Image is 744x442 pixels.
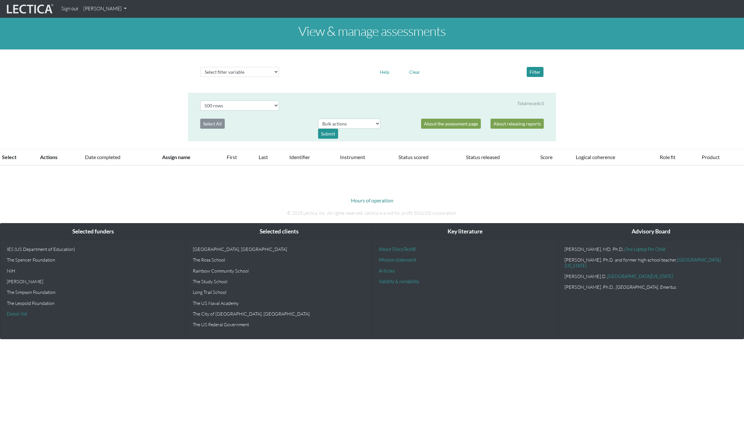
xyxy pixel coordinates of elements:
p: © 2025 Lectica, Inc. All rights reserved. Lectica is a not for profit 501(c)(3) corporation. [193,210,551,217]
a: Mission statement [379,257,416,263]
p: The Study School [193,279,366,284]
p: IES (US Department of Education) [7,246,180,252]
p: [PERSON_NAME].D., [564,274,737,279]
button: Clear [406,67,423,77]
a: About the assessment page [421,119,481,129]
a: Hours of operation [351,197,393,203]
th: Actions [36,149,81,166]
div: Advisory Board [558,223,744,240]
p: NIH [7,268,180,274]
p: [PERSON_NAME] [7,279,180,284]
a: [GEOGRAPHIC_DATA][US_STATE] [607,274,673,279]
a: About DiscoTest® [379,246,416,252]
a: First [227,154,237,160]
div: Submit [318,129,338,139]
a: Logical coherence [576,154,615,160]
a: Articles [379,268,395,274]
p: [PERSON_NAME], MD, Ph.D., [564,246,737,252]
a: Instrument [340,154,365,160]
a: Product [702,154,720,160]
p: The Ross School [193,257,366,263]
p: The Leopold Foundation [7,300,180,306]
a: About releasing reports [491,119,544,129]
a: Identifier [289,154,310,160]
p: [PERSON_NAME], Ph.D. and former high school teacher, [564,257,737,268]
a: Sign out [59,3,81,15]
a: Status released [466,154,500,160]
p: [PERSON_NAME], Ph.D. [564,284,737,290]
a: Date completed [85,154,120,160]
em: , [GEOGRAPHIC_DATA], Emeritus [614,284,677,290]
a: Role fit [660,154,676,160]
div: Total records 0 [517,101,544,107]
a: Help [377,68,392,74]
th: Assign name [158,149,223,166]
p: The US Naval Academy [193,300,366,306]
p: Rainbow Community School [193,268,366,274]
button: Select All [200,119,225,129]
a: Last [259,154,268,160]
p: The US Federal Government [193,322,366,327]
button: Filter [527,67,543,77]
a: Status scored [398,154,429,160]
a: Donor list [7,311,27,317]
div: Selected funders [0,223,186,240]
button: Help [377,67,392,77]
p: [GEOGRAPHIC_DATA], [GEOGRAPHIC_DATA] [193,246,366,252]
p: The City of [GEOGRAPHIC_DATA], [GEOGRAPHIC_DATA] [193,311,366,317]
p: The Spencer Foundation [7,257,180,263]
a: One Laptop Per Child [625,246,666,252]
img: lecticalive [5,3,54,15]
div: Selected clients [186,223,372,240]
div: Key literature [372,223,558,240]
a: [GEOGRAPHIC_DATA][US_STATE] [564,257,721,268]
a: Score [540,154,553,160]
a: [PERSON_NAME] [81,3,129,15]
p: Long Trail School [193,289,366,295]
a: Validity & reliability [379,279,419,284]
p: The Simpson Foundation [7,289,180,295]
